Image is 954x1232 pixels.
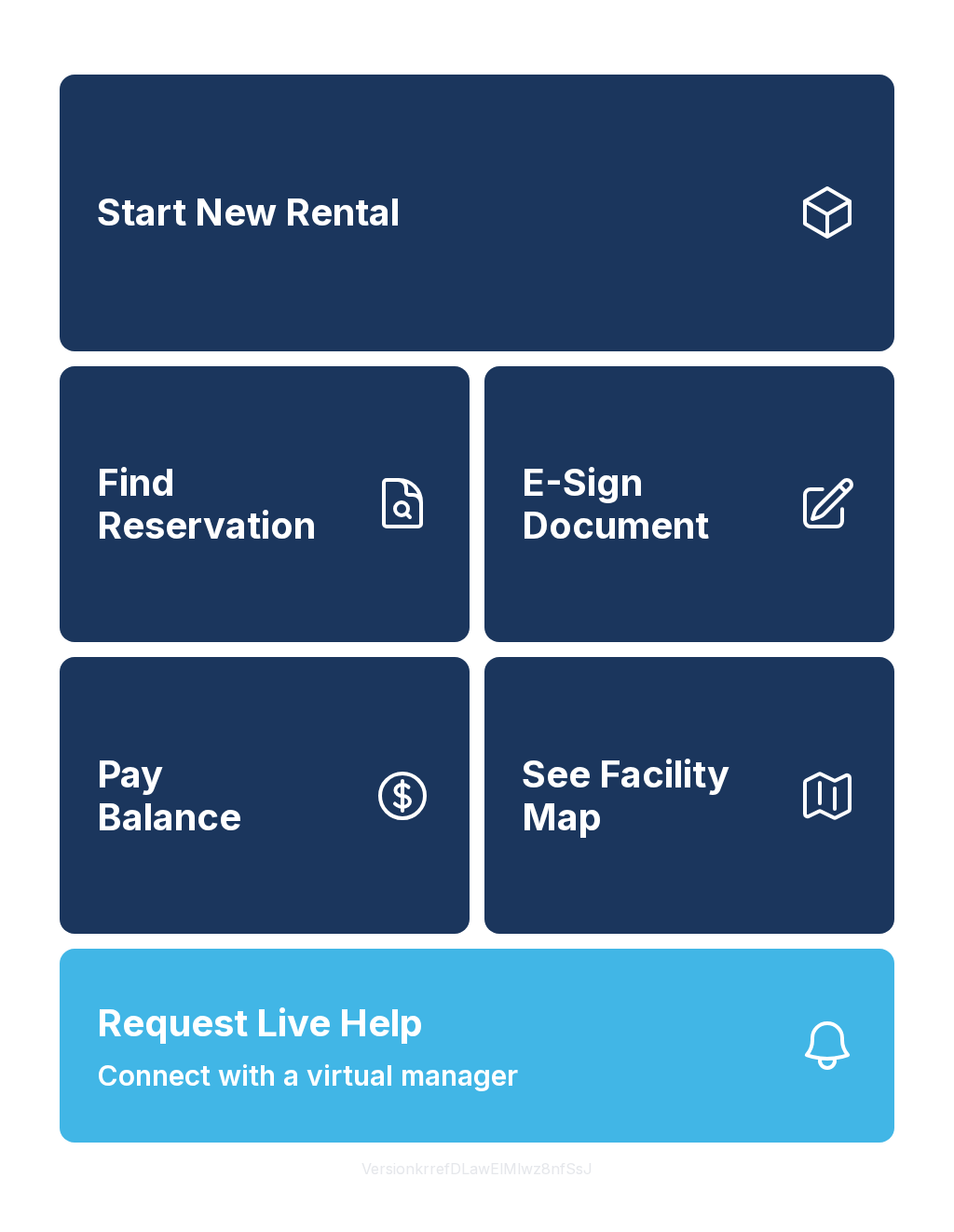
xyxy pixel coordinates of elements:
[484,657,894,934] button: See Facility Map
[97,995,423,1051] span: Request Live Help
[347,1143,607,1195] button: VersionkrrefDLawElMlwz8nfSsJ
[60,75,894,351] a: Start New Rental
[60,949,894,1143] button: Request Live HelpConnect with a virtual manager
[97,1055,518,1097] span: Connect with a virtual manager
[484,366,894,643] a: E-Sign Document
[97,191,400,234] span: Start New Rental
[522,461,783,546] span: E-Sign Document
[522,753,783,838] span: See Facility Map
[97,461,358,546] span: Find Reservation
[60,657,470,934] button: PayBalance
[60,366,470,643] a: Find Reservation
[97,753,241,838] span: Pay Balance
